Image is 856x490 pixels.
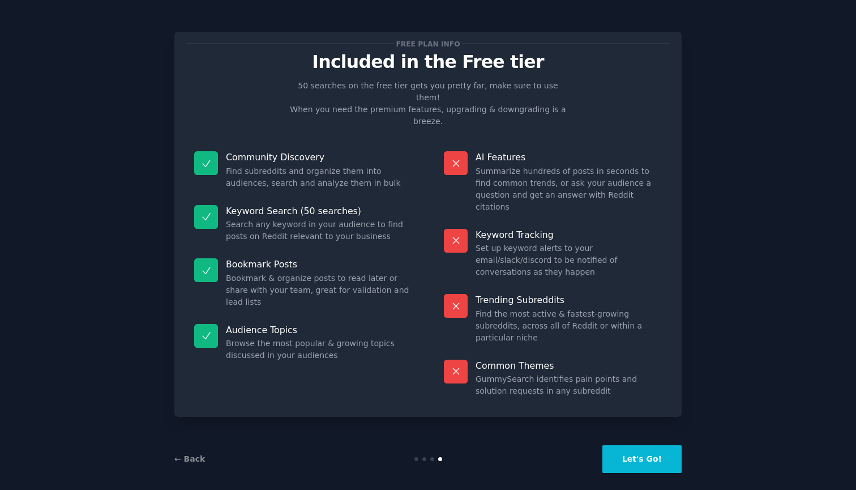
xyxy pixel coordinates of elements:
p: Audience Topics [226,324,412,336]
span: Free plan info [394,38,462,50]
dd: Summarize hundreds of posts in seconds to find common trends, or ask your audience a question and... [476,165,662,213]
p: Keyword Search (50 searches) [226,205,412,217]
dd: Find the most active & fastest-growing subreddits, across all of Reddit or within a particular niche [476,308,662,344]
p: Bookmark Posts [226,258,412,270]
p: Community Discovery [226,151,412,163]
p: 50 searches on the free tier gets you pretty far, make sure to use them! When you need the premiu... [285,80,571,127]
dd: Browse the most popular & growing topics discussed in your audiences [226,338,412,361]
dd: GummySearch identifies pain points and solution requests in any subreddit [476,373,662,397]
p: Included in the Free tier [186,52,670,72]
dd: Bookmark & organize posts to read later or share with your team, great for validation and lead lists [226,272,412,308]
p: Common Themes [476,360,662,372]
a: ← Back [174,454,205,463]
dd: Find subreddits and organize them into audiences, search and analyze them in bulk [226,165,412,189]
dd: Search any keyword in your audience to find posts on Reddit relevant to your business [226,219,412,242]
p: Keyword Tracking [476,229,662,241]
p: Trending Subreddits [476,294,662,306]
button: Let's Go! [602,445,682,473]
p: AI Features [476,151,662,163]
dd: Set up keyword alerts to your email/slack/discord to be notified of conversations as they happen [476,242,662,278]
